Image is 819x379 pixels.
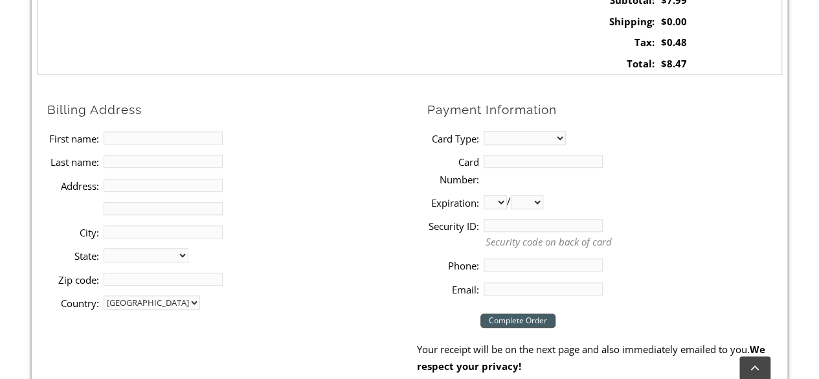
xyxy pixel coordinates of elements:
td: $0.00 [658,11,782,32]
p: Security code on back of card [486,235,782,249]
label: Phone: [427,257,479,274]
label: Card Type: [427,130,479,147]
label: City: [47,224,99,241]
label: First name: [47,130,99,147]
label: Email: [427,281,479,298]
td: Tax: [533,32,658,53]
input: Complete Order [480,314,555,328]
label: Last name: [47,154,99,170]
label: Security ID: [427,218,479,235]
td: $0.48 [658,32,782,53]
li: / [427,190,782,214]
td: Shipping: [533,11,658,32]
label: Card Number: [427,154,479,188]
h2: Billing Address [47,102,417,118]
label: Country: [47,295,99,312]
label: Expiration: [427,194,479,211]
label: Address: [47,178,99,194]
h2: Payment Information [427,102,782,118]
select: country [104,295,200,310]
select: State billing address [104,248,188,262]
label: State: [47,247,99,264]
p: Your receipt will be on the next page and also immediately emailed to you. [417,341,782,375]
label: Zip code: [47,271,99,288]
td: Total: [533,53,658,75]
td: $8.47 [658,53,782,75]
